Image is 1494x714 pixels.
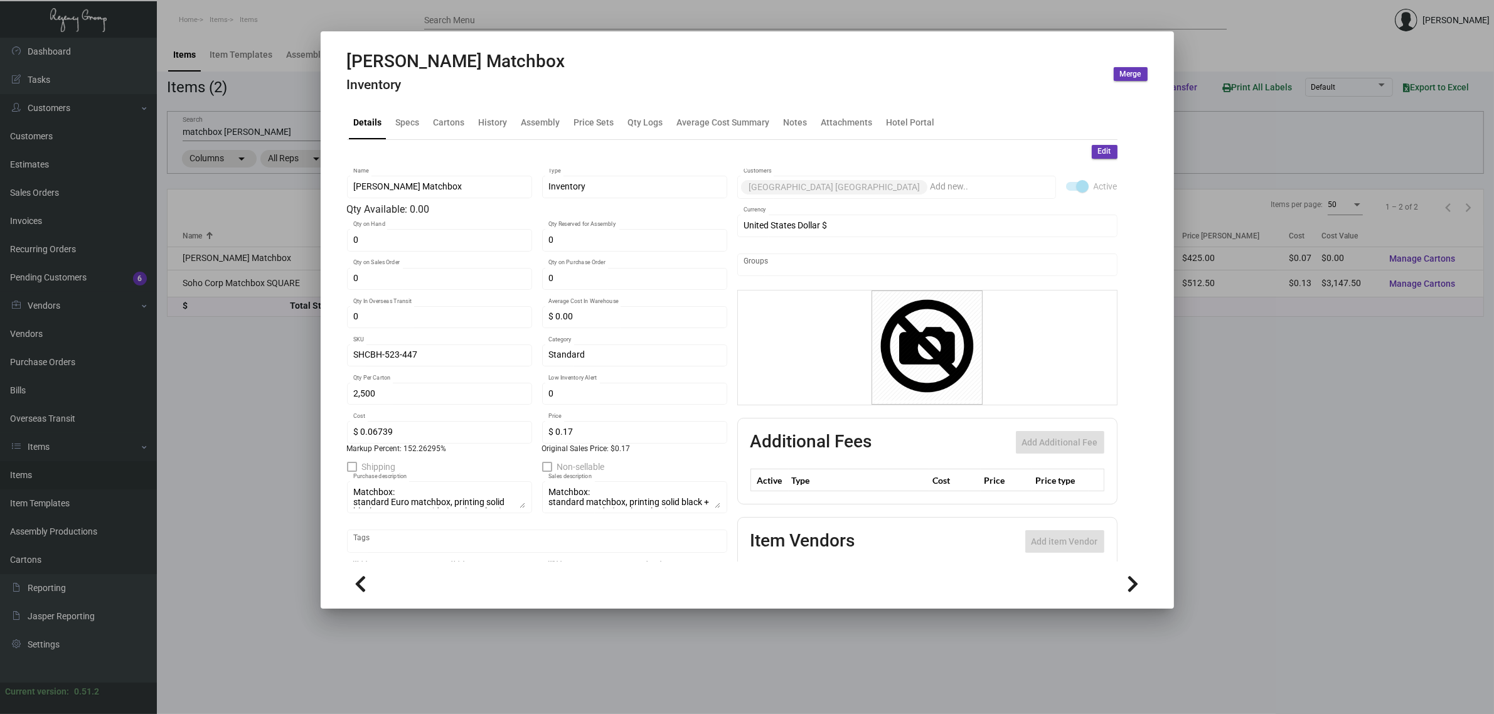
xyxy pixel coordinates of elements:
[750,431,872,454] h2: Additional Fees
[347,51,565,72] h2: [PERSON_NAME] Matchbox
[750,530,855,553] h2: Item Vendors
[1094,179,1118,194] span: Active
[1092,145,1118,159] button: Edit
[1022,437,1098,447] span: Add Additional Fee
[1098,146,1111,157] span: Edit
[1120,69,1141,80] span: Merge
[677,115,770,129] div: Average Cost Summary
[789,469,929,491] th: Type
[396,115,420,129] div: Specs
[1032,536,1098,546] span: Add item Vendor
[557,459,605,474] span: Non-sellable
[5,685,69,698] div: Current version:
[1016,431,1104,454] button: Add Additional Fee
[981,469,1032,491] th: Price
[347,202,727,217] div: Qty Available: 0.00
[887,115,935,129] div: Hotel Portal
[354,115,382,129] div: Details
[362,459,396,474] span: Shipping
[347,77,565,93] h4: Inventory
[929,469,981,491] th: Cost
[1025,530,1104,553] button: Add item Vendor
[479,115,508,129] div: History
[434,115,465,129] div: Cartons
[1114,67,1148,81] button: Merge
[74,685,99,698] div: 0.51.2
[784,115,808,129] div: Notes
[930,182,1049,192] input: Add new..
[521,115,560,129] div: Assembly
[750,469,789,491] th: Active
[821,115,873,129] div: Attachments
[1032,469,1089,491] th: Price type
[744,260,1111,270] input: Add new..
[574,115,614,129] div: Price Sets
[741,180,927,194] mat-chip: [GEOGRAPHIC_DATA] [GEOGRAPHIC_DATA]
[628,115,663,129] div: Qty Logs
